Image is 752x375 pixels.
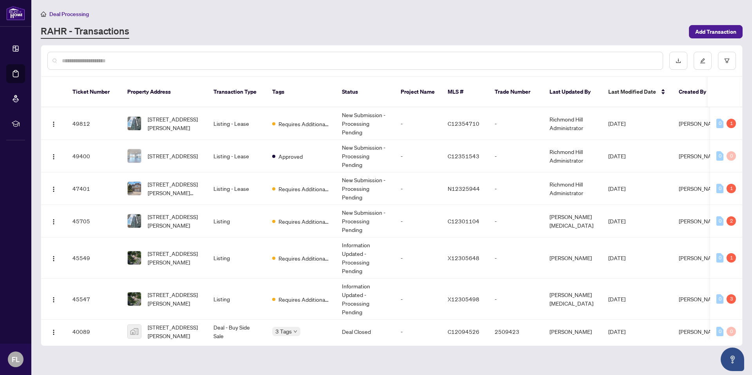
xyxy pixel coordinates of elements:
[12,354,20,365] span: FL
[608,185,625,192] span: [DATE]
[148,180,201,197] span: [STREET_ADDRESS][PERSON_NAME][PERSON_NAME]
[543,237,602,279] td: [PERSON_NAME]
[394,107,441,140] td: -
[47,293,60,305] button: Logo
[47,215,60,227] button: Logo
[679,328,721,335] span: [PERSON_NAME]
[207,77,266,107] th: Transaction Type
[488,107,543,140] td: -
[488,77,543,107] th: Trade Number
[275,327,292,336] span: 3 Tags
[672,77,719,107] th: Created By
[266,77,336,107] th: Tags
[148,115,201,132] span: [STREET_ADDRESS][PERSON_NAME]
[679,217,721,225] span: [PERSON_NAME]
[543,77,602,107] th: Last Updated By
[128,149,141,163] img: thumbnail-img
[207,320,266,344] td: Deal - Buy Side Sale
[128,325,141,338] img: thumbnail-img
[66,279,121,320] td: 45547
[207,237,266,279] td: Listing
[128,117,141,130] img: thumbnail-img
[716,151,723,161] div: 0
[394,237,441,279] td: -
[207,140,266,172] td: Listing - Lease
[66,77,121,107] th: Ticket Number
[336,320,394,344] td: Deal Closed
[66,237,121,279] td: 45549
[51,121,57,127] img: Logo
[727,151,736,161] div: 0
[336,77,394,107] th: Status
[336,205,394,237] td: New Submission - Processing Pending
[727,119,736,128] div: 1
[721,348,744,371] button: Open asap
[148,323,201,340] span: [STREET_ADDRESS][PERSON_NAME]
[608,217,625,225] span: [DATE]
[336,172,394,205] td: New Submission - Processing Pending
[47,150,60,162] button: Logo
[66,320,121,344] td: 40089
[121,77,207,107] th: Property Address
[148,249,201,266] span: [STREET_ADDRESS][PERSON_NAME]
[148,152,198,160] span: [STREET_ADDRESS]
[49,11,89,18] span: Deal Processing
[679,254,721,261] span: [PERSON_NAME]
[488,205,543,237] td: -
[716,294,723,304] div: 0
[278,254,329,263] span: Requires Additional Docs
[336,140,394,172] td: New Submission - Processing Pending
[394,77,441,107] th: Project Name
[718,52,736,70] button: filter
[128,214,141,228] img: thumbnail-img
[543,107,602,140] td: Richmond Hill Administrator
[716,184,723,193] div: 0
[47,117,60,130] button: Logo
[695,25,736,38] span: Add Transaction
[716,216,723,226] div: 0
[488,320,543,344] td: 2509423
[51,255,57,262] img: Logo
[51,154,57,160] img: Logo
[448,120,479,127] span: C12354710
[207,107,266,140] td: Listing - Lease
[47,325,60,338] button: Logo
[148,290,201,308] span: [STREET_ADDRESS][PERSON_NAME]
[128,182,141,195] img: thumbnail-img
[207,172,266,205] td: Listing - Lease
[669,52,687,70] button: download
[608,152,625,159] span: [DATE]
[441,77,488,107] th: MLS #
[488,279,543,320] td: -
[128,251,141,264] img: thumbnail-img
[608,295,625,303] span: [DATE]
[66,140,121,172] td: 49400
[543,320,602,344] td: [PERSON_NAME]
[394,140,441,172] td: -
[41,11,46,17] span: home
[394,279,441,320] td: -
[448,217,479,225] span: C12301104
[727,294,736,304] div: 3
[51,329,57,335] img: Logo
[716,119,723,128] div: 0
[727,184,736,193] div: 1
[727,216,736,226] div: 2
[148,212,201,230] span: [STREET_ADDRESS][PERSON_NAME]
[278,295,329,304] span: Requires Additional Docs
[336,107,394,140] td: New Submission - Processing Pending
[336,279,394,320] td: Information Updated - Processing Pending
[488,237,543,279] td: -
[278,217,329,226] span: Requires Additional Docs
[394,205,441,237] td: -
[543,205,602,237] td: [PERSON_NAME][MEDICAL_DATA]
[724,58,730,63] span: filter
[727,253,736,263] div: 1
[293,330,297,333] span: down
[679,152,721,159] span: [PERSON_NAME]
[679,185,721,192] span: [PERSON_NAME]
[679,295,721,303] span: [PERSON_NAME]
[448,185,480,192] span: N12325944
[336,237,394,279] td: Information Updated - Processing Pending
[207,205,266,237] td: Listing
